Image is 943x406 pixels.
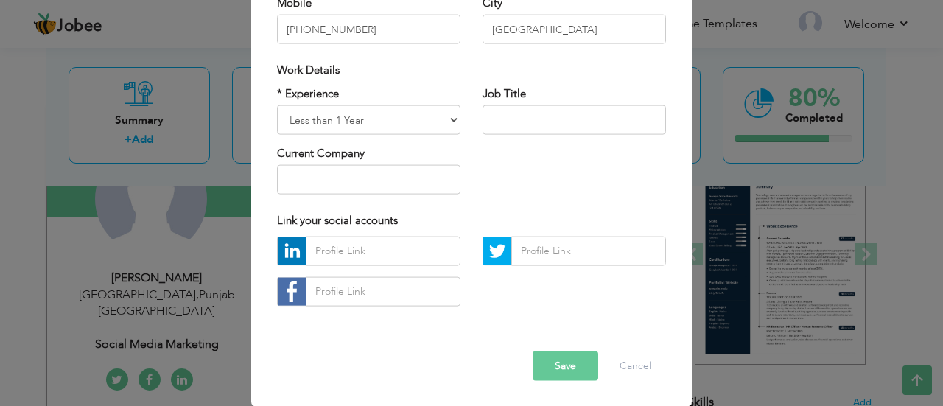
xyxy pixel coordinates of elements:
[277,85,339,101] label: * Experience
[605,351,666,380] button: Cancel
[483,237,511,265] img: Twitter
[533,351,598,380] button: Save
[306,276,460,306] input: Profile Link
[306,236,460,265] input: Profile Link
[278,277,306,305] img: facebook
[277,213,398,228] span: Link your social accounts
[277,63,340,77] span: Work Details
[511,236,666,265] input: Profile Link
[483,85,526,101] label: Job Title
[278,237,306,265] img: linkedin
[277,146,365,161] label: Current Company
